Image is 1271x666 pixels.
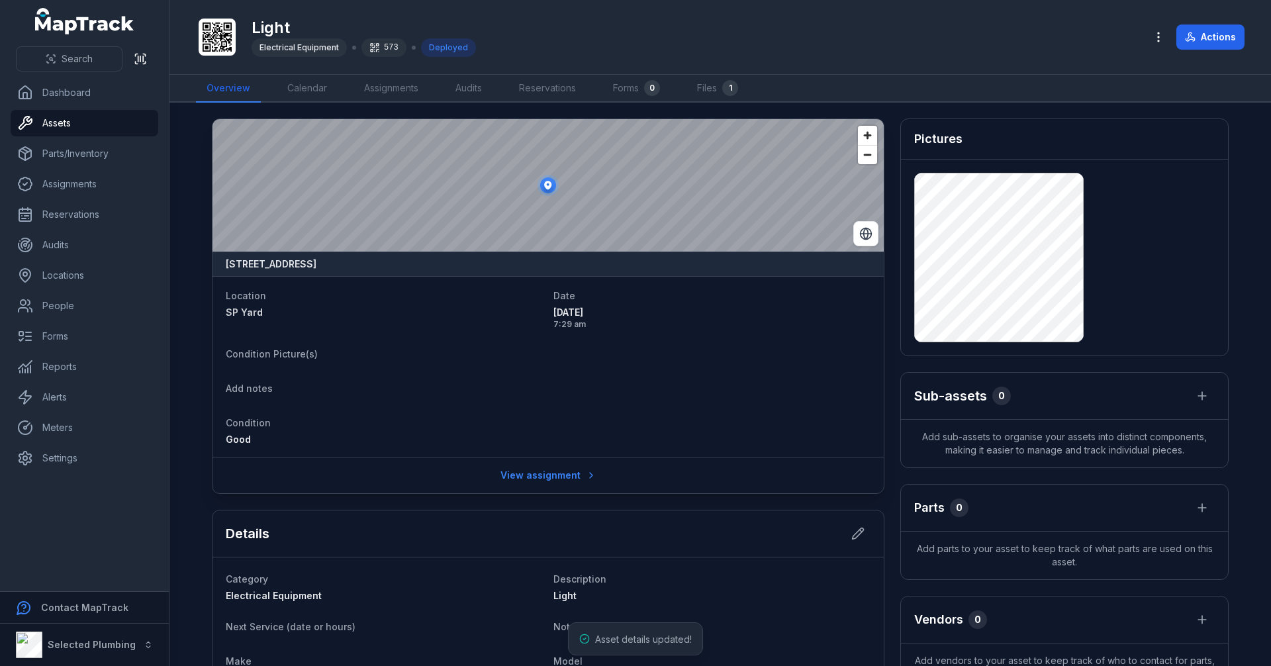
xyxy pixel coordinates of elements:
span: Condition Picture(s) [226,348,318,359]
a: Overview [196,75,261,103]
span: [DATE] [553,306,871,319]
h1: Light [252,17,476,38]
canvas: Map [212,119,884,252]
span: Electrical Equipment [259,42,339,52]
span: Condition [226,417,271,428]
button: Search [16,46,122,71]
div: 1 [722,80,738,96]
a: Audits [445,75,493,103]
strong: Selected Plumbing [48,639,136,650]
a: Reservations [508,75,587,103]
span: Date [553,290,575,301]
span: Search [62,52,93,66]
span: Location [226,290,266,301]
button: Actions [1176,24,1245,50]
span: Asset details updated! [595,634,692,645]
a: Parts/Inventory [11,140,158,167]
span: SP Yard [226,307,263,318]
div: 0 [950,499,968,517]
h2: Details [226,524,269,543]
button: Zoom in [858,126,877,145]
h3: Vendors [914,610,963,629]
div: 0 [992,387,1011,405]
a: Meters [11,414,158,441]
span: Light [553,590,577,601]
a: Settings [11,445,158,471]
a: Dashboard [11,79,158,106]
h2: Sub-assets [914,387,987,405]
div: 0 [644,80,660,96]
a: Reports [11,354,158,380]
span: 7:29 am [553,319,871,330]
strong: Contact MapTrack [41,602,128,613]
a: Locations [11,262,158,289]
div: 573 [361,38,406,57]
div: 0 [968,610,987,629]
a: View assignment [492,463,605,488]
button: Switch to Satellite View [853,221,878,246]
span: Add notes [226,383,273,394]
span: Electrical Equipment [226,590,322,601]
a: Calendar [277,75,338,103]
a: SP Yard [226,306,543,319]
h3: Parts [914,499,945,517]
a: Audits [11,232,158,258]
h3: Pictures [914,130,963,148]
span: Good [226,434,251,445]
button: Zoom out [858,145,877,164]
time: 5/9/2025, 7:29:50 AM [553,306,871,330]
a: Assignments [11,171,158,197]
strong: [STREET_ADDRESS] [226,258,316,271]
span: Add parts to your asset to keep track of what parts are used on this asset. [901,532,1228,579]
a: Assignments [353,75,429,103]
a: Files1 [686,75,749,103]
span: Description [553,573,606,585]
a: Forms0 [602,75,671,103]
div: Deployed [421,38,476,57]
a: Assets [11,110,158,136]
span: Next Service (date or hours) [226,621,355,632]
a: Forms [11,323,158,350]
span: Category [226,573,268,585]
span: Add sub-assets to organise your assets into distinct components, making it easier to manage and t... [901,420,1228,467]
span: Notes [553,621,581,632]
a: Alerts [11,384,158,410]
a: Reservations [11,201,158,228]
a: People [11,293,158,319]
a: MapTrack [35,8,134,34]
